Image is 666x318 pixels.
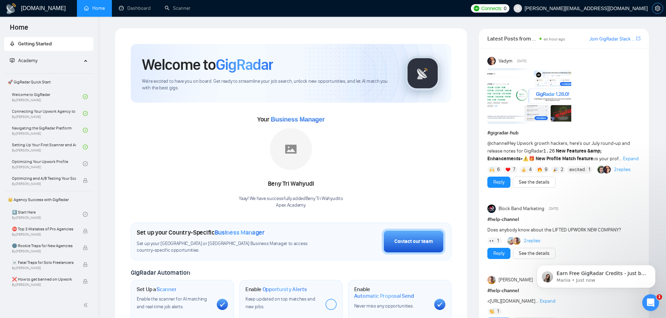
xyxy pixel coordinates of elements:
[12,207,83,222] a: 1️⃣ Start HereBy[PERSON_NAME]
[490,298,535,304] a: [URL][DOMAIN_NAME]
[83,161,88,166] span: check-circle
[487,57,496,65] img: Vadym
[487,205,496,213] img: Block Band Marketing
[568,166,586,173] span: :excited:
[239,195,343,209] div: Yaay! We have successfully added Beny Tri Wahyudi to
[513,237,521,245] img: Adrien Foula
[540,298,556,304] span: Expand
[354,286,429,299] h1: Enable
[489,309,494,314] img: 👏
[506,167,510,172] img: ❤️
[553,167,558,172] img: 🎉
[497,166,500,173] span: 6
[354,303,414,309] span: Never miss any opportunities.
[588,166,590,173] span: 1
[83,178,88,183] span: lock
[529,166,532,173] span: 4
[487,216,640,223] h1: # help-channel
[513,166,515,173] span: 7
[497,308,499,315] span: 1
[405,56,440,91] img: gigradar-logo.png
[12,283,76,287] span: By [PERSON_NAME]
[597,166,605,173] img: Alex B
[382,229,445,254] button: Contact our team
[487,227,621,233] span: Does anybody know about the LIFTED UPWORK NEW COMPANY?
[499,276,533,284] span: [PERSON_NAME]
[12,276,76,283] span: ❌ How to get banned on Upwork
[487,34,537,43] span: Latest Posts from the GigRadar Community
[636,35,640,42] a: export
[83,279,88,284] span: lock
[4,22,34,37] span: Home
[652,6,663,11] a: setting
[83,262,88,267] span: lock
[83,229,88,234] span: lock
[537,167,542,172] img: 🔥
[487,177,510,188] button: Reply
[270,128,312,170] img: placeholder.png
[137,286,176,293] h1: Set Up a
[83,128,88,133] span: check-circle
[487,276,496,284] img: Adrien Foula
[215,229,265,236] span: Business Manager
[481,5,502,12] span: Connects:
[12,259,76,266] span: ☠️ Fatal Traps for Solo Freelancers
[489,238,494,243] img: 👀
[137,241,322,254] span: Set up your [GEOGRAPHIC_DATA] or [GEOGRAPHIC_DATA] Business Manager to access country-specific op...
[657,294,662,300] span: 1
[524,237,540,244] a: 2replies
[83,94,88,99] span: check-circle
[10,41,15,46] span: rocket
[549,206,558,212] span: [DATE]
[504,5,507,12] span: 0
[489,167,494,172] img: 🙌
[83,111,88,116] span: check-circle
[614,166,631,173] a: 2replies
[83,245,88,250] span: lock
[636,36,640,41] span: export
[561,166,564,173] span: 2
[6,3,17,14] img: logo
[515,6,520,11] span: user
[12,232,76,237] span: By [PERSON_NAME]
[10,58,37,64] span: Academy
[83,302,90,309] span: double-left
[12,175,76,182] span: Optimizing and A/B Testing Your Scanner for Better Results
[513,248,556,259] button: See the details
[119,5,151,11] a: dashboardDashboard
[526,250,666,299] iframe: Intercom notifications message
[521,167,526,172] img: 👍
[12,249,76,253] span: By [PERSON_NAME]
[499,57,513,65] span: Vadym
[5,193,93,207] span: 👑 Agency Success with GigRadar
[239,178,343,190] div: Beny Tri Wahyudi
[216,55,273,74] span: GigRadar
[487,287,640,295] h1: # help-channel
[12,242,76,249] span: 🌚 Rookie Traps for New Agencies
[507,237,515,245] img: Joaquin Arcardini
[623,156,639,162] span: Expand
[519,250,550,257] a: See the details
[652,3,663,14] button: setting
[536,156,595,162] strong: New Profile Match feature:
[493,250,504,257] a: Reply
[354,293,414,299] span: Automatic Proposal Send
[545,166,547,173] span: 9
[245,296,315,310] span: Keep updated on top matches and new jobs.
[513,177,556,188] button: See the details
[487,68,571,124] img: F09AC4U7ATU-image.png
[474,6,479,11] img: upwork-logo.png
[497,237,499,244] span: 1
[487,129,640,137] h1: # gigradar-hub
[12,266,76,270] span: By [PERSON_NAME]
[271,116,324,123] span: Business Manager
[142,78,394,91] span: We're excited to have you on board. Get ready to streamline your job search, unlock new opportuni...
[12,123,83,138] a: Navigating the GigRadar PlatformBy[PERSON_NAME]
[543,148,555,154] code: 1.26
[4,37,93,51] li: Getting Started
